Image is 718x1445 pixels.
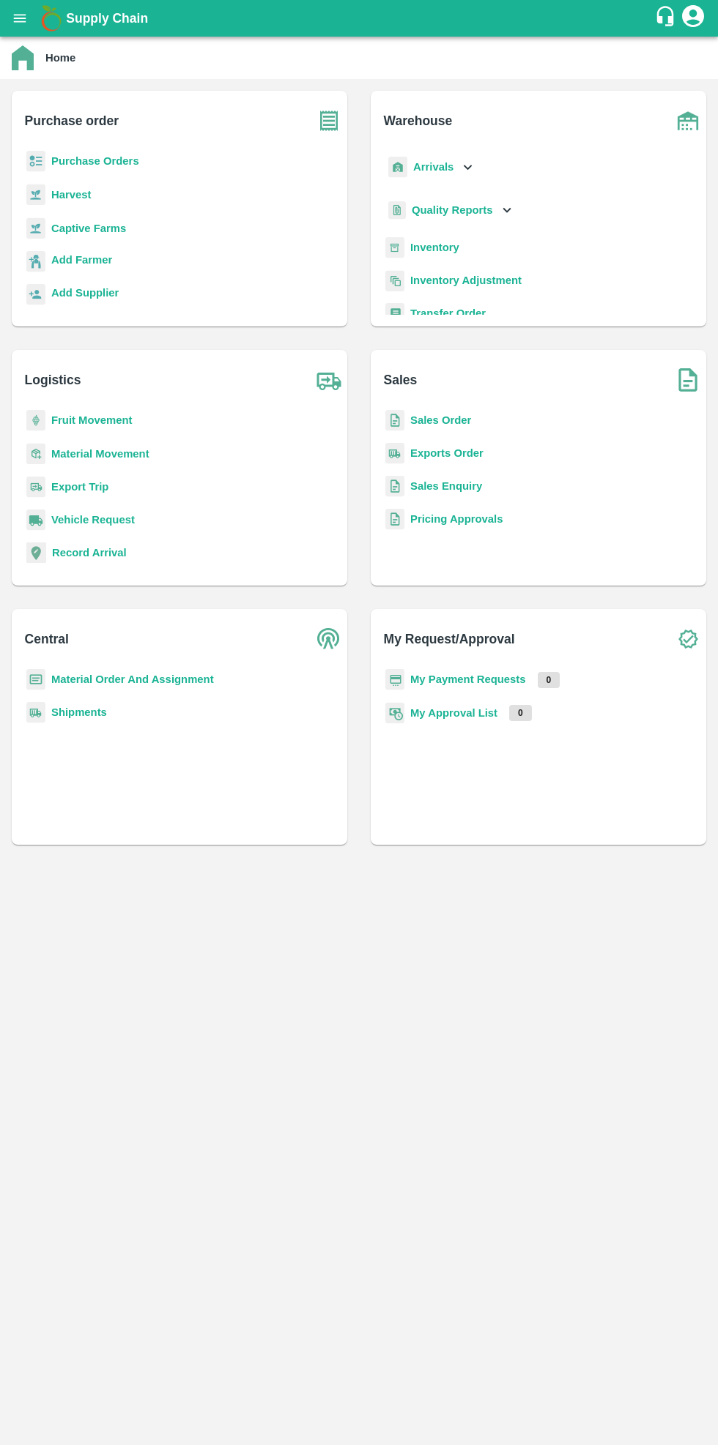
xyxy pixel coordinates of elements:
img: sales [385,509,404,530]
a: Purchase Orders [51,155,139,167]
img: vehicle [26,509,45,531]
p: 0 [538,672,560,688]
a: Add Supplier [51,285,119,305]
img: soSales [670,362,706,398]
img: whInventory [385,237,404,258]
img: truck [311,362,347,398]
img: warehouse [670,102,706,139]
img: shipments [26,702,45,723]
a: Harvest [51,189,91,201]
img: farmer [26,251,45,272]
b: Quality Reports [412,204,493,216]
img: delivery [26,477,45,498]
a: Add Farmer [51,252,112,272]
b: My Request/Approval [384,629,515,649]
img: home [12,45,34,70]
img: sales [385,410,404,431]
a: Export Trip [51,481,108,493]
img: check [670,621,706,657]
img: recordArrival [26,542,46,563]
img: purchase [311,102,347,139]
img: whArrival [388,157,407,178]
b: Supply Chain [66,11,148,26]
div: Quality Reports [385,195,515,225]
img: supplier [26,284,45,305]
p: 0 [509,705,532,721]
a: Sales Order [410,414,471,426]
a: Inventory [410,242,459,253]
img: sales [385,476,404,497]
img: payment [385,669,404,690]
b: Home [45,52,75,64]
img: logo [37,4,66,33]
a: Material Order And Assignment [51,673,214,685]
img: whTransfer [385,303,404,324]
a: Pricing Approvals [410,513,503,525]
button: open drawer [3,1,37,35]
img: fruit [26,410,45,431]
b: Logistics [25,370,81,390]
img: harvest [26,217,45,239]
a: Material Movement [51,448,149,460]
img: approval [385,702,404,724]
img: centralMaterial [26,669,45,690]
a: My Payment Requests [410,673,526,685]
img: central [311,621,347,657]
img: inventory [385,270,404,291]
a: Captive Farms [51,223,126,234]
div: account of current user [680,3,706,34]
a: Exports Order [410,447,484,459]
b: Add Farmer [51,254,112,266]
b: Add Supplier [51,287,119,299]
b: Purchase order [25,111,119,131]
a: Shipments [51,706,107,718]
div: Arrivals [385,151,476,184]
a: Record Arrival [52,547,127,559]
a: Supply Chain [66,8,654,29]
b: Warehouse [384,111,453,131]
img: qualityReport [388,201,406,220]
b: Arrivals [413,161,454,173]
a: Transfer Order [410,307,486,319]
img: shipments [385,443,404,464]
img: harvest [26,184,45,206]
b: Sales [384,370,418,390]
a: My Approval List [410,707,497,719]
img: reciept [26,151,45,172]
b: Central [25,629,69,649]
a: Inventory Adjustment [410,275,522,286]
a: Fruit Movement [51,414,133,426]
img: material [26,443,45,465]
a: Sales Enquiry [410,480,482,492]
a: Vehicle Request [51,514,135,526]
div: customer-support [654,5,680,31]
